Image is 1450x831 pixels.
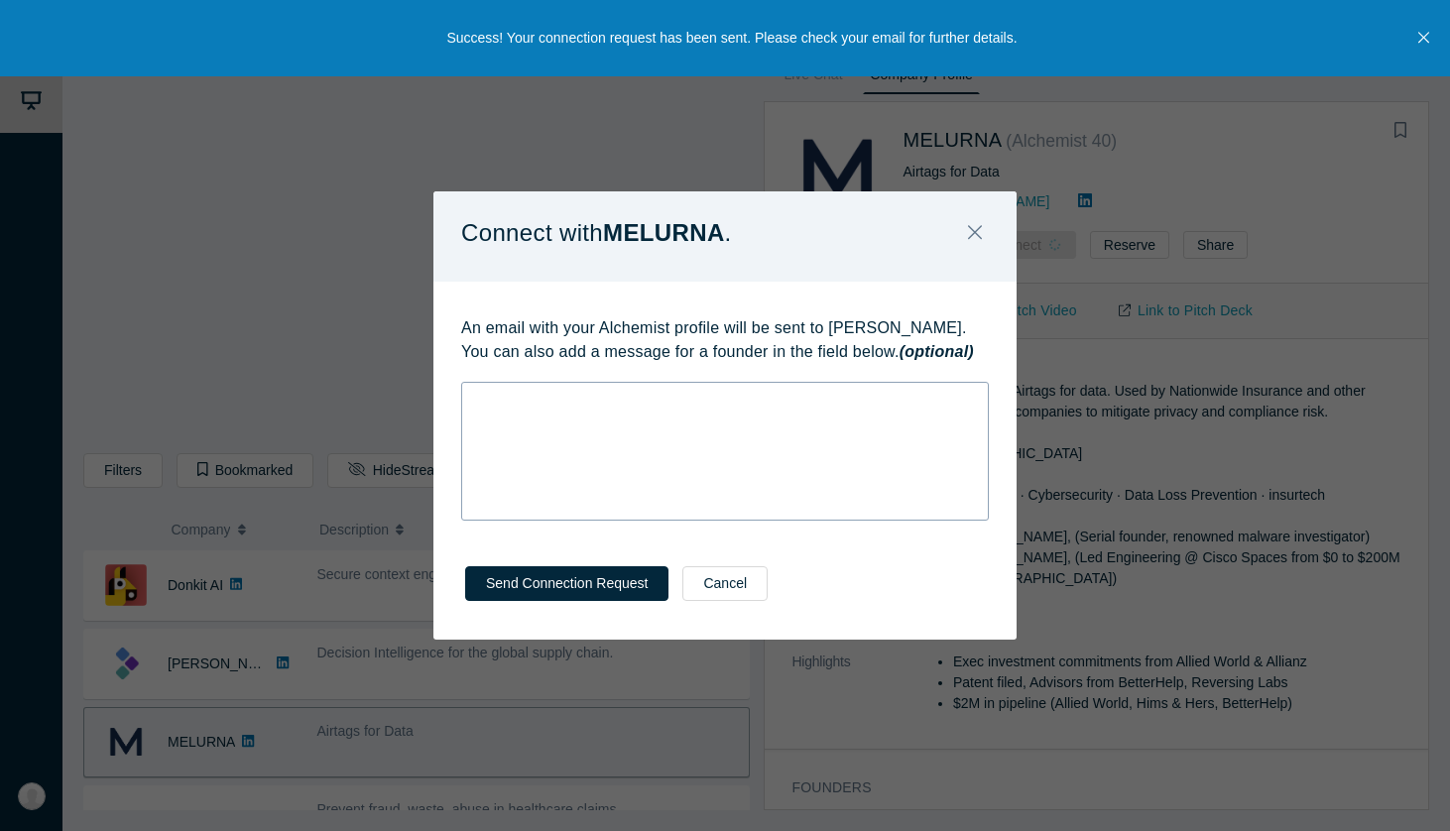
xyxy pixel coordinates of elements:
[465,566,668,601] button: Send Connection Request
[446,28,1017,49] p: Success! Your connection request has been sent. Please check your email for further details.
[461,316,989,364] p: An email with your Alchemist profile will be sent to [PERSON_NAME]. You can also add a message fo...
[461,212,732,254] p: Connect with .
[461,382,989,521] div: rdw-wrapper
[954,212,996,255] button: Close
[475,389,976,410] div: rdw-editor
[603,219,725,246] strong: MELURNA
[682,566,768,601] button: Cancel
[900,343,974,360] strong: (optional)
